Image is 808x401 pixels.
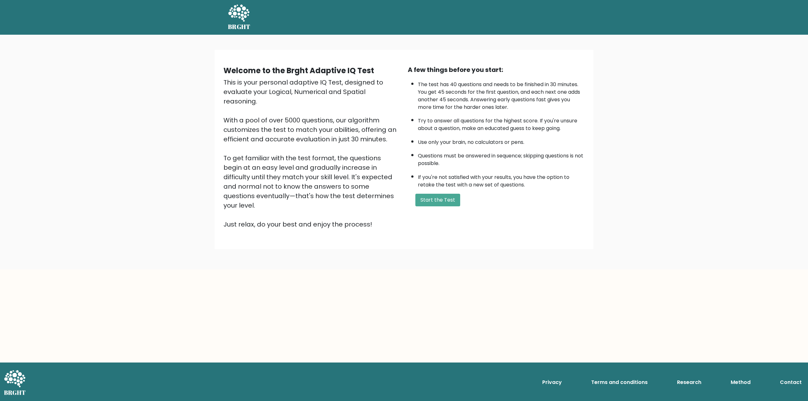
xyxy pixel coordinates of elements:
a: Privacy [540,376,564,389]
div: A few things before you start: [408,65,585,74]
a: BRGHT [228,3,251,32]
h5: BRGHT [228,23,251,31]
li: Use only your brain, no calculators or pens. [418,135,585,146]
button: Start the Test [415,194,460,206]
li: Questions must be answered in sequence; skipping questions is not possible. [418,149,585,167]
div: This is your personal adaptive IQ Test, designed to evaluate your Logical, Numerical and Spatial ... [223,78,400,229]
li: Try to answer all questions for the highest score. If you're unsure about a question, make an edu... [418,114,585,132]
li: If you're not satisfied with your results, you have the option to retake the test with a new set ... [418,170,585,189]
a: Research [674,376,704,389]
li: The test has 40 questions and needs to be finished in 30 minutes. You get 45 seconds for the firs... [418,78,585,111]
b: Welcome to the Brght Adaptive IQ Test [223,65,374,76]
a: Contact [777,376,804,389]
a: Method [728,376,753,389]
a: Terms and conditions [589,376,650,389]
